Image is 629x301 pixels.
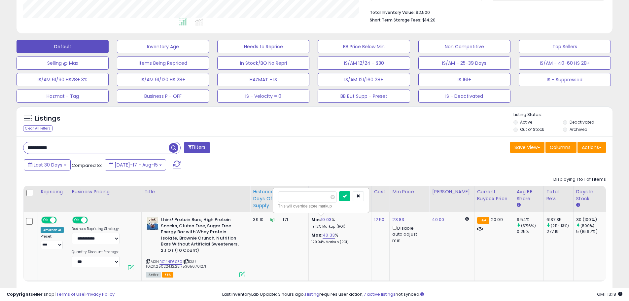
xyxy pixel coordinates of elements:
[576,202,580,208] small: Days In Stock.
[570,119,594,125] label: Deactivated
[24,159,71,170] button: Last 30 Days
[144,188,247,195] div: Title
[217,73,309,86] button: HAZMAT - IS
[117,73,209,86] button: IS/AM 91/120 HS 28+
[550,144,571,151] span: Columns
[17,90,109,103] button: Hazmat - Tag
[597,291,622,297] span: 2025-09-15 13:18 GMT
[311,232,366,245] div: %
[606,217,628,223] div: 0%
[422,17,436,23] span: $14.20
[551,223,569,228] small: (2114.13%)
[392,224,424,244] div: Disable auto adjust min
[7,291,115,298] div: seller snap | |
[311,232,323,238] b: Max:
[117,56,209,70] button: Items Being Repriced
[86,291,115,297] a: Privacy Policy
[253,188,277,209] div: Historical Days Of Supply
[520,119,532,125] label: Active
[418,40,510,53] button: Non Competitive
[576,188,600,202] div: Days In Stock
[517,217,543,223] div: 9.54%
[370,8,601,16] li: $2,500
[117,90,209,103] button: Business P - OFF
[56,217,66,223] span: OFF
[418,90,510,103] button: IS - Deactivated
[519,40,611,53] button: Top Sellers
[520,127,544,132] label: Out of Stock
[117,40,209,53] button: Inventory Age
[162,272,173,278] span: FBA
[41,234,64,249] div: Preset:
[146,272,161,278] span: All listings currently available for purchase on Amazon
[374,216,385,223] a: 12.50
[364,291,396,297] a: 7 active listings
[146,259,206,269] span: | SKU: 10.QK.250224.12.25.753656701271
[72,227,120,231] label: Business Repricing Strategy:
[318,90,410,103] button: BB But Supp - Preset
[17,73,109,86] button: IS/AM 61/90 HS28+ 3%
[318,56,410,70] button: IS/AM 12/24 - $30
[510,142,544,153] button: Save View
[323,232,335,239] a: 40.33
[184,142,210,153] button: Filters
[217,40,309,53] button: Needs to Reprice
[517,202,521,208] small: Avg BB Share.
[432,188,471,195] div: [PERSON_NAME]
[418,56,510,70] button: IS/AM - 25-39 Days
[146,217,245,277] div: ASIN:
[546,188,571,202] div: Total Rev.
[570,127,587,132] label: Archived
[34,162,62,168] span: Last 30 Days
[73,217,82,223] span: ON
[519,73,611,86] button: IS - Suppressed
[477,188,511,202] div: Current Buybox Price
[517,188,541,202] div: Avg BB Share
[546,217,573,223] div: 6137.35
[432,216,444,223] a: 40.00
[576,217,603,223] div: 30 (100%)
[311,216,321,223] b: Min:
[253,217,275,223] div: 39.10
[374,188,387,195] div: Cost
[521,223,536,228] small: (3716%)
[17,56,109,70] button: Selling @ Max
[23,125,52,132] div: Clear All Filters
[491,216,503,223] span: 20.09
[546,229,573,235] div: 277.19
[418,73,510,86] button: IS 161+
[311,224,366,229] p: 19.12% Markup (ROI)
[115,162,158,168] span: [DATE]-17 - Aug-15
[161,217,241,255] b: think! Protein Bars, High Protein Snacks, Gluten Free, Sugar Free Energy Bar with Whey Protein Is...
[553,176,606,183] div: Displaying 1 to 1 of 1 items
[318,73,410,86] button: IS/AM 121/160 28+
[545,142,577,153] button: Columns
[576,229,603,235] div: 5 (16.67%)
[17,40,109,53] button: Default
[87,217,97,223] span: OFF
[217,90,309,103] button: IS - Velocity = 0
[580,223,595,228] small: (500%)
[370,17,421,23] b: Short Term Storage Fees:
[318,40,410,53] button: BB Price Below Min
[311,240,366,245] p: 129.04% Markup (ROI)
[308,186,371,212] th: The percentage added to the cost of goods (COGS) that forms the calculator for Min & Max prices.
[517,229,543,235] div: 0.25%
[41,227,64,233] div: Amazon AI
[159,259,182,265] a: B014NF6S30
[72,250,120,254] label: Quantity Discount Strategy:
[146,217,159,230] img: 41c42fy40OL._SL40_.jpg
[321,216,332,223] a: 10.03
[577,142,606,153] button: Actions
[283,217,303,223] div: 171
[305,291,319,297] a: 1 listing
[477,217,489,224] small: FBA
[278,203,364,209] div: This will override store markup
[72,162,102,169] span: Compared to:
[72,188,139,195] div: Business Pricing
[370,10,415,15] b: Total Inventory Value:
[513,112,612,118] p: Listing States:
[105,159,166,170] button: [DATE]-17 - Aug-15
[519,56,611,70] button: IS/AM - 40-60 HS 28+
[56,291,85,297] a: Terms of Use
